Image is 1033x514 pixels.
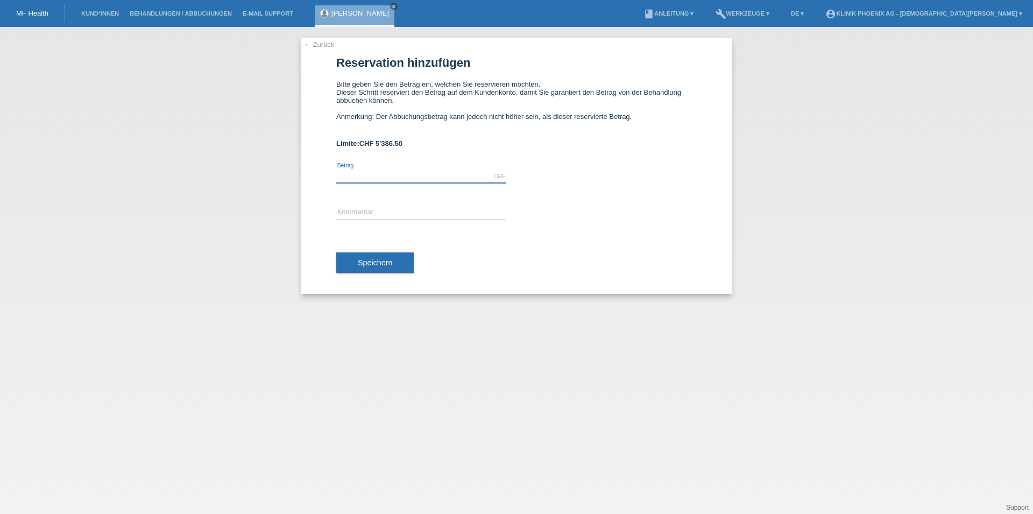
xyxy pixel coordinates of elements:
[820,10,1028,17] a: account_circleKlinik Phoenix AG - [DEMOGRAPHIC_DATA][PERSON_NAME] ▾
[331,9,389,17] a: [PERSON_NAME]
[643,9,654,19] i: book
[710,10,775,17] a: buildWerkzeuge ▾
[336,80,697,129] div: Bitte geben Sie den Betrag ein, welchen Sie reservieren möchten. Dieser Schritt reserviert den Be...
[359,139,402,147] span: CHF 5'386.50
[336,139,402,147] b: Limite:
[716,9,726,19] i: build
[304,40,334,48] a: ← Zurück
[786,10,809,17] a: DE ▾
[336,56,697,69] h1: Reservation hinzufügen
[825,9,836,19] i: account_circle
[16,9,48,17] a: MF Health
[391,4,397,9] i: close
[336,252,414,273] button: Speichern
[390,3,398,10] a: close
[358,258,392,267] span: Speichern
[124,10,237,17] a: Behandlungen / Abbuchungen
[76,10,124,17] a: Kund*innen
[493,173,506,179] div: CHF
[638,10,699,17] a: bookAnleitung ▾
[1006,504,1029,511] a: Support
[237,10,299,17] a: E-Mail Support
